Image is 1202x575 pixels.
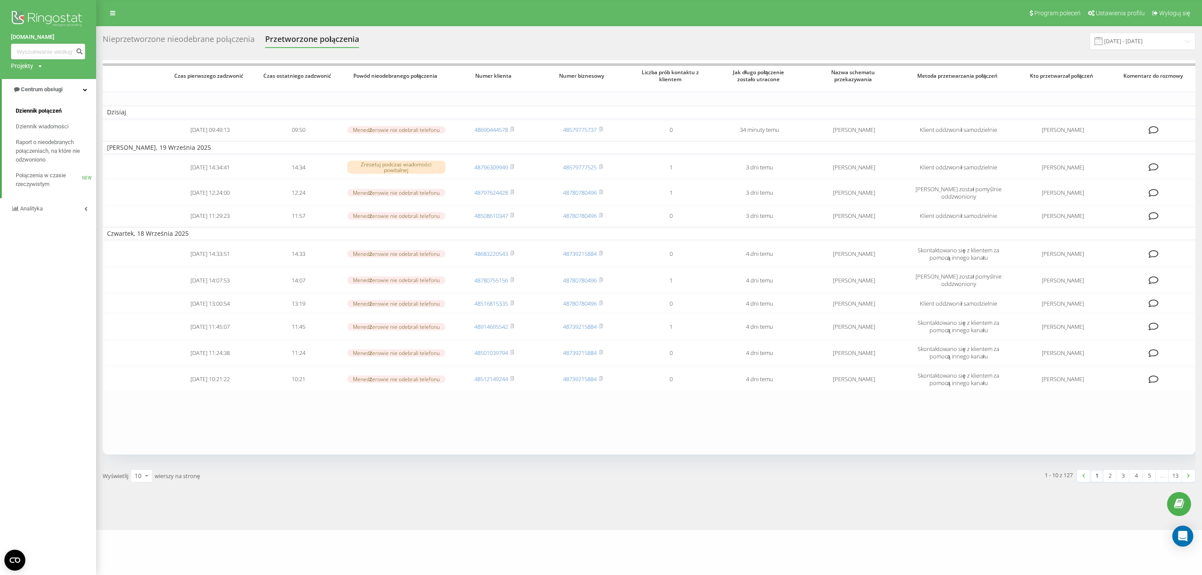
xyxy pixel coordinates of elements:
img: Ringostat logo [11,9,85,31]
a: 48780780496 [563,276,597,284]
td: [PERSON_NAME] [1012,156,1113,179]
span: Kto przetwarzał połączeń [1021,72,1104,79]
a: 48780780496 [563,189,597,196]
a: Raport o nieodebranych połączeniach, na które nie odzwoniono [16,134,96,168]
span: Czas ostatniego zadzwonić [263,72,334,79]
td: 0 [627,294,715,313]
td: 11:57 [254,207,342,225]
td: [DATE] 11:45:07 [166,314,254,339]
td: [PERSON_NAME] [804,121,905,139]
td: [PERSON_NAME], 19 Września 2025 [103,141,1195,154]
span: wierszy na stronę [155,472,200,480]
span: Czas pierwszego zadzwonić [174,72,246,79]
td: 4 dni temu [715,314,804,339]
td: [PERSON_NAME] [1012,294,1113,313]
div: Menedżerowie nie odebrali telefonu [347,126,446,134]
span: Wyloguj się [1159,10,1190,17]
td: 14:07 [254,268,342,293]
td: 4 dni temu [715,294,804,313]
td: [PERSON_NAME] został pomyślnie oddzwoniony [905,268,1012,293]
td: 4 dni temu [715,242,804,266]
a: 48796309949 [474,163,508,171]
div: Menedżerowie nie odebrali telefonu [347,375,446,383]
td: Klient oddzwonił samodzielnie [905,207,1012,225]
div: … [1156,470,1169,482]
td: [PERSON_NAME] [804,180,905,205]
a: 5 [1143,470,1156,482]
td: Klient oddzwonił samodzielnie [905,121,1012,139]
a: 48780755156 [474,276,508,284]
span: Raport o nieodebranych połączeniach, na które nie odzwoniono [16,138,92,164]
a: Dziennik wiadomości [16,119,96,134]
td: Czwartek, 18 Września 2025 [103,227,1195,240]
a: 48508610347 [474,212,508,220]
a: 48797624428 [474,189,508,196]
td: 4 dni temu [715,341,804,365]
span: Wyświetlij [103,472,128,480]
a: 48780780496 [563,300,597,307]
td: [DATE] 14:07:53 [166,268,254,293]
span: Numer biznesowy [547,72,618,79]
td: [PERSON_NAME] został pomyślnie oddzwoniony [905,180,1012,205]
div: Zresetuj podczas wiadomości powitalnej [347,161,446,174]
span: Program poleceń [1034,10,1081,17]
a: 13 [1169,470,1182,482]
td: [PERSON_NAME] [804,156,905,179]
span: Skontaktowano się z klientem za pomocą innego kanału [918,246,999,262]
a: 48579775737 [563,126,597,134]
td: [PERSON_NAME] [804,268,905,293]
td: 11:45 [254,314,342,339]
td: 11:24 [254,341,342,365]
a: 48579777525 [563,163,597,171]
td: 14:33 [254,242,342,266]
div: 1 - 10 z 127 [1045,471,1073,479]
span: Liczba prób kontaktu z klientem [635,69,707,83]
td: 34 minuty temu [715,121,804,139]
td: [PERSON_NAME] [804,242,905,266]
td: [DATE] 10:21:22 [166,367,254,391]
td: 3 dni temu [715,180,804,205]
span: Nazwa schematu przekazywania [813,69,896,83]
td: 10:21 [254,367,342,391]
td: 0 [627,242,715,266]
td: 1 [627,156,715,179]
span: Numer klienta [459,72,530,79]
div: Nieprzetworzone nieodebrane połączenia [103,34,255,48]
td: [PERSON_NAME] [804,207,905,225]
a: 48739215884 [563,250,597,258]
td: 12:24 [254,180,342,205]
a: [DOMAIN_NAME] [11,33,85,41]
td: [DATE] 09:49:13 [166,121,254,139]
a: 48683220543 [474,250,508,258]
td: 14:34 [254,156,342,179]
td: 0 [627,367,715,391]
div: Menedżerowie nie odebrali telefonu [347,212,446,220]
span: Komentarz do rozmowy [1121,72,1187,79]
a: Centrum obsługi [2,79,96,100]
a: 48501039794 [474,349,508,357]
div: Menedżerowie nie odebrali telefonu [347,300,446,307]
td: 3 dni temu [715,207,804,225]
td: [PERSON_NAME] [804,314,905,339]
td: 3 dni temu [715,156,804,179]
input: Wyszukiwanie według numeru [11,44,85,59]
td: [PERSON_NAME] [1012,242,1113,266]
td: 0 [627,341,715,365]
span: Analityka [20,205,43,212]
td: 0 [627,207,715,225]
td: [PERSON_NAME] [1012,180,1113,205]
a: 48780780496 [563,212,597,220]
td: 4 dni temu [715,367,804,391]
div: Menedżerowie nie odebrali telefonu [347,250,446,258]
td: [DATE] 11:24:38 [166,341,254,365]
td: [PERSON_NAME] [804,341,905,365]
td: [DATE] 14:33:51 [166,242,254,266]
div: Przetworzone połączenia [265,34,359,48]
td: [PERSON_NAME] [804,367,905,391]
td: [DATE] 13:00:54 [166,294,254,313]
div: Menedżerowie nie odebrali telefonu [347,189,446,196]
td: 13:19 [254,294,342,313]
a: Dziennik połączeń [16,103,96,119]
td: 1 [627,314,715,339]
td: [PERSON_NAME] [1012,341,1113,365]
